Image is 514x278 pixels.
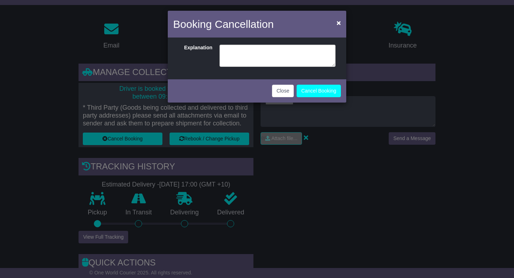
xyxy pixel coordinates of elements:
[333,15,344,30] button: Close
[337,19,341,27] span: ×
[175,45,216,65] label: Explanation
[272,85,294,97] button: Close
[297,85,341,97] button: Cancel Booking
[173,16,274,32] h4: Booking Cancellation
